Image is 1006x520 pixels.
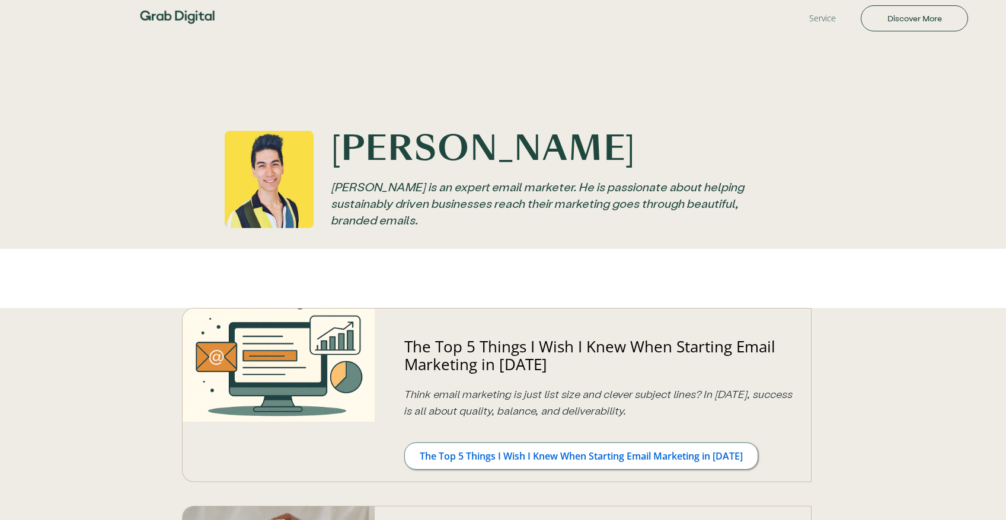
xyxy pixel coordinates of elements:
[183,309,375,422] img: Email marketing strategy illustration with inbox and charts.
[404,442,758,470] a: The Top 5 Things I Wish I Knew When Starting Email Marketing in [DATE]
[861,5,968,31] a: Discover More
[404,336,775,375] a: The Top 5 Things I Wish I Knew When Starting Email Marketing in [DATE]
[225,131,314,228] img: Jasper S.
[404,386,799,419] p: Think email marketing is just list size and clever subject lines? In [DATE], success is all about...
[331,131,781,166] h1: [PERSON_NAME]
[790,1,855,36] a: Service
[331,178,781,228] div: [PERSON_NAME] is an expert email marketer. He is passionate about helping sustainably driven busi...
